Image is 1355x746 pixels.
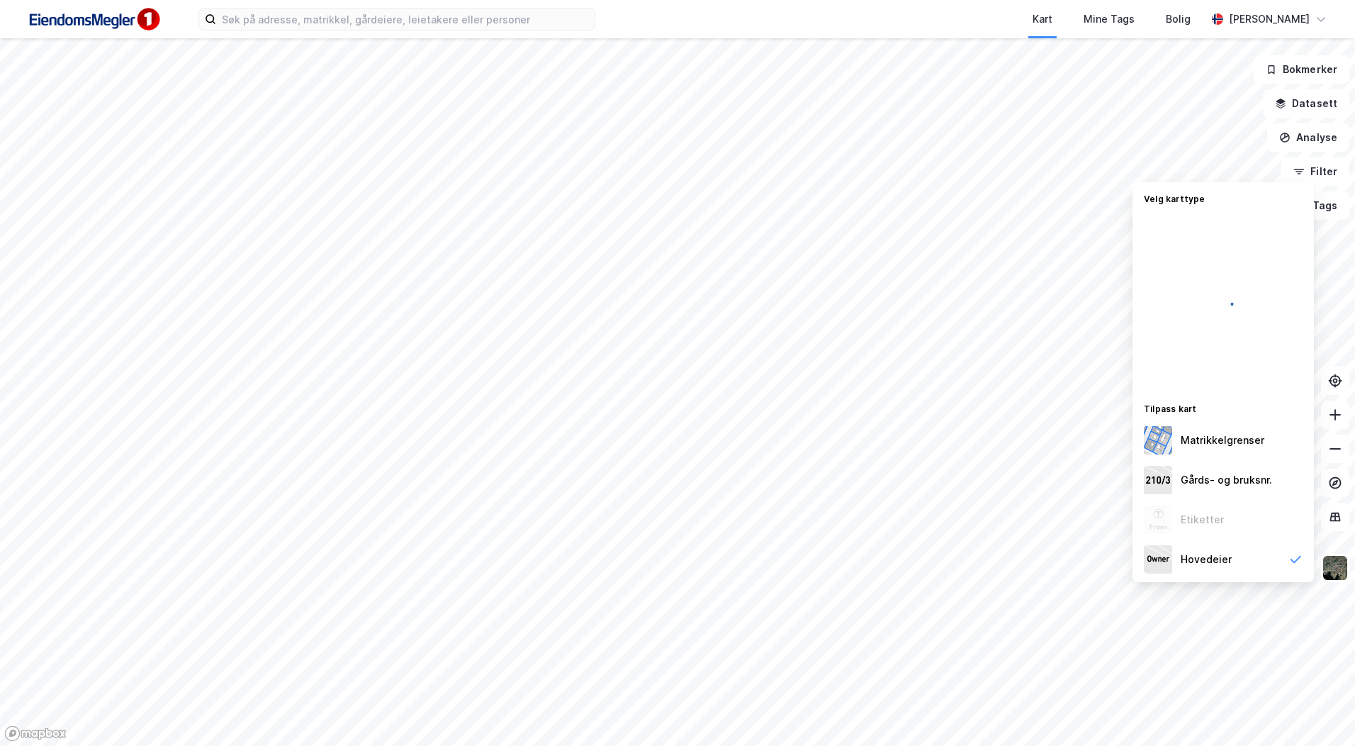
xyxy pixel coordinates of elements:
[1166,11,1191,28] div: Bolig
[1144,426,1172,455] img: cadastreBorders.cfe08de4b5ddd52a10de.jpeg
[1033,11,1052,28] div: Kart
[1132,395,1314,421] div: Tilpass kart
[1132,185,1314,211] div: Velg karttype
[1144,466,1172,494] img: cadastreKeys.547ab17ec502f5a4ef2b.jpeg
[1229,11,1310,28] div: [PERSON_NAME]
[1181,511,1224,528] div: Etiketter
[216,9,595,30] input: Søk på adresse, matrikkel, gårdeiere, leietakere eller personer
[23,4,164,35] img: F4PB6Px+NJ5v8B7XTbfpPpyloAAAAASUVORK5CYII=
[1181,472,1272,489] div: Gårds- og bruksnr.
[1212,211,1235,395] img: spinner.a6d8c91a73a9ac5275cf975e30b51cfb.svg
[1084,11,1135,28] div: Mine Tags
[1181,432,1264,449] div: Matrikkelgrenser
[1284,678,1355,746] div: Kontrollprogram for chat
[1284,678,1355,746] iframe: Chat Widget
[1144,545,1172,574] img: majorOwner.b5e170eddb5c04bfeeff.jpeg
[1181,551,1232,568] div: Hovedeier
[1144,506,1172,534] img: Z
